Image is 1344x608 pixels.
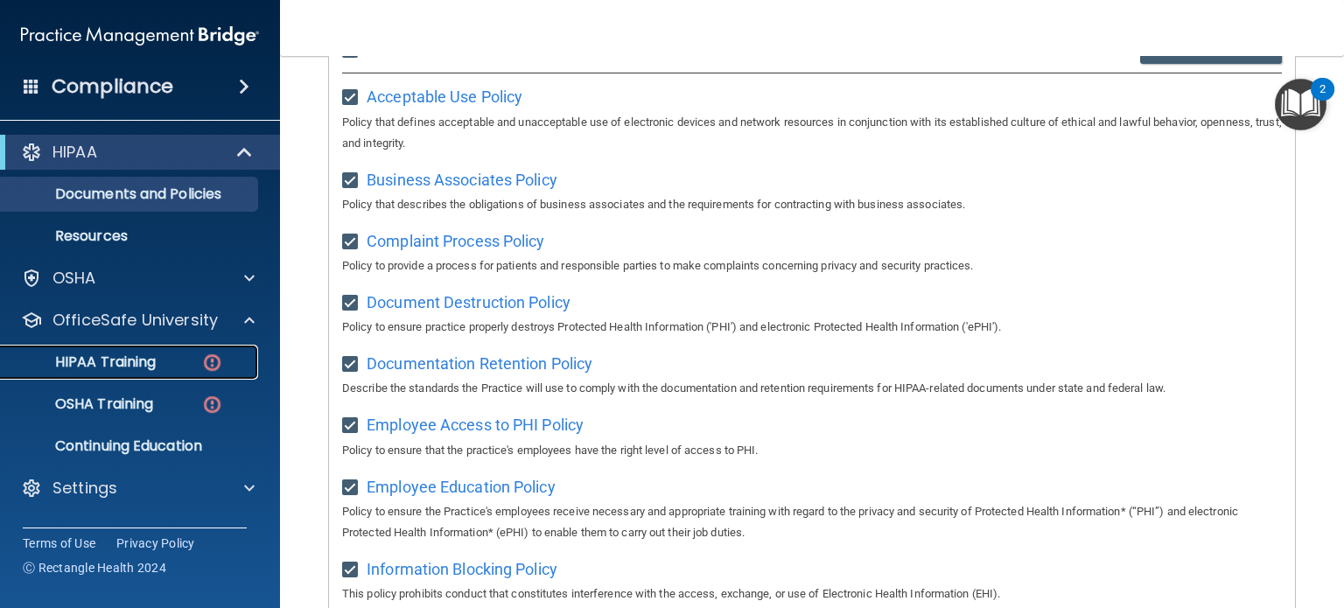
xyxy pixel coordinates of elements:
span: Complaint Process Policy [367,232,544,250]
p: Describe the standards the Practice will use to comply with the documentation and retention requi... [342,378,1282,399]
p: Resources [11,227,250,245]
a: Settings [21,478,255,499]
img: PMB logo [21,18,259,53]
p: This policy prohibits conduct that constitutes interference with the access, exchange, or use of ... [342,584,1282,605]
img: danger-circle.6113f641.png [201,394,223,416]
span: Acceptable Use Policy [367,87,522,106]
p: Policy that defines acceptable and unacceptable use of electronic devices and network resources i... [342,112,1282,154]
p: HIPAA Training [11,353,156,371]
a: OSHA [21,268,255,289]
a: OfficeSafe University [21,310,255,331]
span: Employee Education Policy [367,478,556,496]
span: Employee Access to PHI Policy [367,416,584,434]
span: Document Destruction Policy [367,293,570,311]
p: OfficeSafe University [52,310,218,331]
span: Business Associates Policy [367,171,557,189]
p: Continuing Education [11,437,250,455]
p: Policy that describes the obligations of business associates and the requirements for contracting... [342,194,1282,215]
p: Policy to provide a process for patients and responsible parties to make complaints concerning pr... [342,255,1282,276]
span: Ⓒ Rectangle Health 2024 [23,559,166,577]
p: Policy to ensure the Practice's employees receive necessary and appropriate training with regard ... [342,501,1282,543]
button: Open Resource Center, 2 new notifications [1275,79,1326,130]
a: Privacy Policy [116,535,195,552]
a: HIPAA [21,142,254,163]
img: danger-circle.6113f641.png [201,352,223,374]
p: OSHA Training [11,395,153,413]
p: OSHA [52,268,96,289]
p: Policy to ensure practice properly destroys Protected Health Information ('PHI') and electronic P... [342,317,1282,338]
div: 2 [1319,89,1326,112]
span: Documentation Retention Policy [367,354,592,373]
p: HIPAA [52,142,97,163]
p: Policy to ensure that the practice's employees have the right level of access to PHI. [342,440,1282,461]
p: Documents and Policies [11,185,250,203]
a: Terms of Use [23,535,95,552]
p: Settings [52,478,117,499]
h4: Compliance [52,74,173,99]
span: Information Blocking Policy [367,560,557,578]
